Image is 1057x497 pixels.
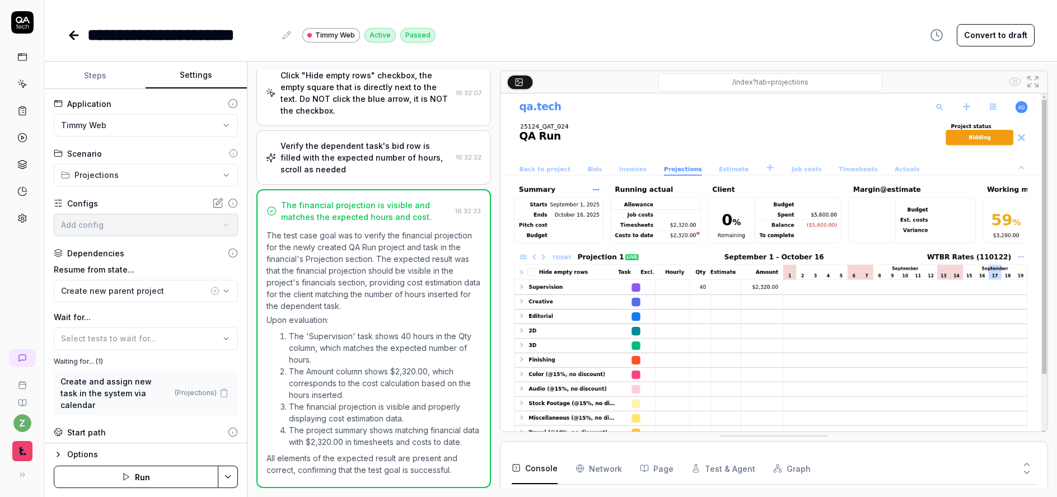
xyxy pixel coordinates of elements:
div: Configs [67,198,98,209]
div: Passed [400,28,436,43]
label: Wait for... [54,311,238,323]
span: ( Projections ) [175,388,217,398]
button: Remove dependency [217,386,231,400]
button: Run [54,466,218,488]
li: The financial projection is visible and properly displaying cost estimation data. [289,401,481,424]
time: 16:32:07 [456,89,481,97]
p: The test case goal was to verify the financial projection for the newly created QA Run project an... [266,229,481,312]
p: All elements of the expected result are present and correct, confirming that the test goal is suc... [266,452,481,476]
p: Upon evaluation: [266,314,481,326]
li: The project summary shows matching financial data with $2,320.00 in timesheets and costs to date. [289,424,481,448]
li: The Amount column shows $2,320.00, which corresponds to the cost calculation based on the hours i... [289,365,481,401]
span: Select tests to wait for... [61,334,156,343]
div: Waiting for... ( 1 ) [54,357,238,367]
button: Graph [773,453,811,484]
div: Create new parent project [61,285,208,297]
span: Create and assign new task in the system via calendar [60,376,170,411]
button: Timmy Web [54,114,238,137]
img: Timmy Logo [12,441,32,461]
button: Settings [146,62,246,89]
span: Projections [74,169,119,181]
div: Scenario [67,148,102,160]
button: Options [54,448,238,461]
button: Steps [45,62,146,89]
button: Projections [54,164,238,186]
div: Application [67,98,111,110]
a: Timmy Web [302,27,360,43]
button: Open in full screen [1024,73,1042,91]
img: Screenshot [501,93,1047,435]
button: z [13,414,31,432]
button: Timmy Logo [4,432,40,463]
span: Timmy Web [61,119,106,131]
div: Dependencies [67,247,124,259]
a: Book a call with us [4,372,40,390]
input: e.g. /about [54,443,238,462]
div: Click "Hide empty rows" checkbox, the empty square that is directly next to the text. Do NOT clic... [280,69,452,116]
div: Start path [67,426,106,438]
a: Documentation [4,390,40,407]
div: Active [364,28,396,43]
div: Options [67,448,238,461]
div: The financial projection is visible and matches the expected hours and cost. [281,199,451,223]
button: Convert to draft [957,24,1035,46]
div: Verify the dependent task's bid row is filled with the expected number of hours, scroll as needed [280,140,452,175]
button: Network [576,453,622,484]
span: Timmy Web [315,30,355,40]
a: New conversation [9,349,36,367]
label: Resume from state... [54,264,238,275]
time: 16:32:22 [456,153,481,161]
li: The 'Supervision' task shows 40 hours in the Qty column, which matches the expected number of hours. [289,330,481,365]
button: View version history [923,24,950,46]
button: Console [512,453,558,484]
button: Page [640,453,674,484]
button: Create new parent project [54,280,238,302]
time: 16:32:33 [455,207,481,215]
button: Show all interative elements [1006,73,1024,91]
button: Test & Agent [691,453,755,484]
button: Select tests to wait for... [54,327,238,350]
